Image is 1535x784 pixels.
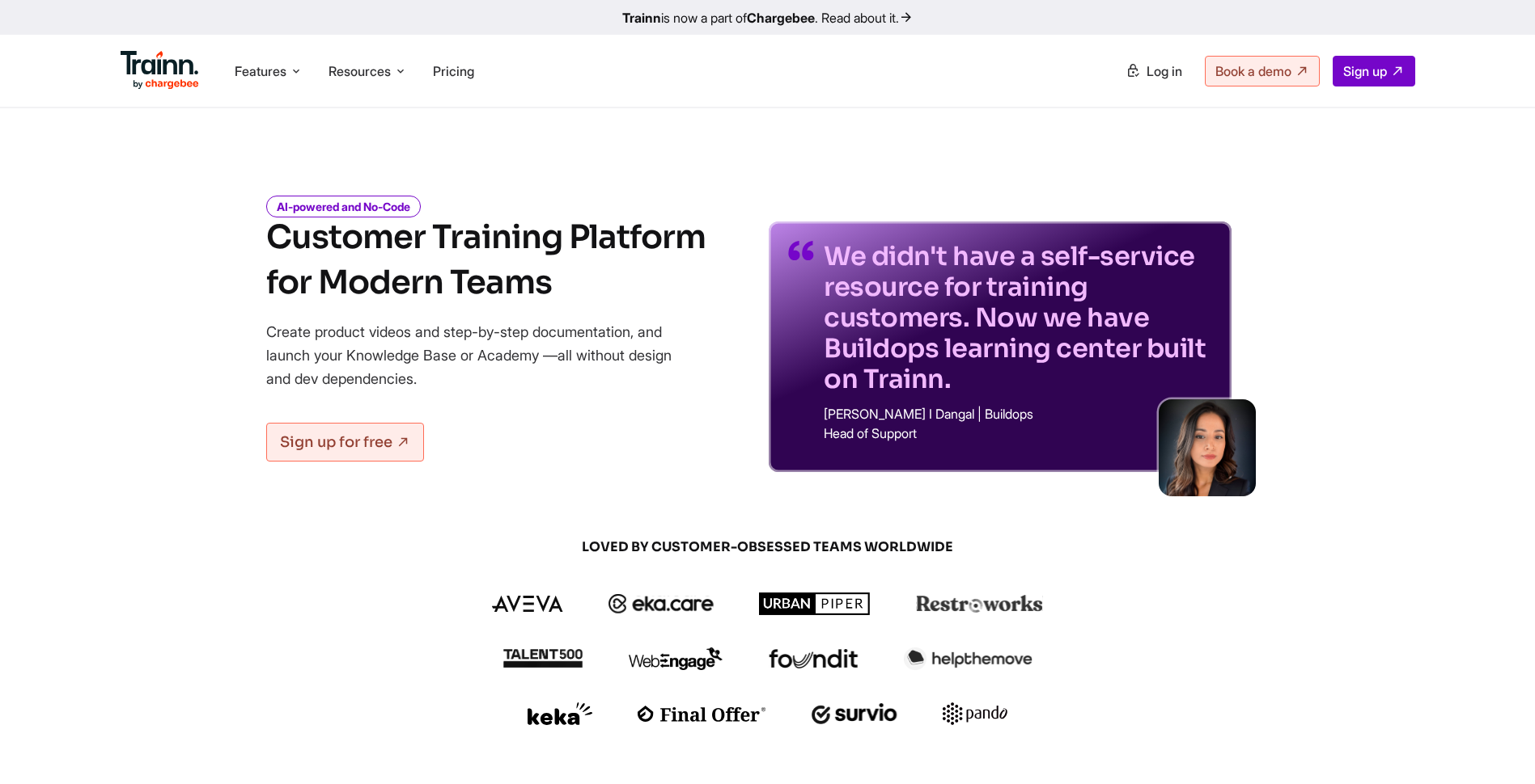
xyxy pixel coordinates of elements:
a: Sign up [1333,56,1415,86]
b: Chargebee [747,10,815,26]
img: aveva logo [492,596,563,612]
a: Sign up for free [266,423,424,462]
span: Resources [329,62,391,80]
span: LOVED BY CUSTOMER-OBSESSED TEAMS WORLDWIDE [380,538,1156,556]
img: urbanpiper logo [759,592,871,615]
p: Head of Support [824,427,1212,440]
img: pando logo [943,702,1007,725]
img: finaloffer logo [638,706,766,722]
b: Trainn [622,10,661,26]
h1: Customer Training Platform for Modern Teams [266,215,706,306]
p: [PERSON_NAME] I Dangal | Buildops [824,407,1212,420]
a: Log in [1116,57,1192,86]
img: quotes-purple.41a7099.svg [788,241,814,260]
i: AI-powered and No-Code [266,196,421,217]
img: keka logo [528,702,592,725]
img: webengage logo [629,647,723,670]
span: Sign up [1343,63,1387,79]
p: We didn't have a self-service resource for training customers. Now we have Buildops learning cent... [824,241,1212,394]
img: Trainn Logo [121,51,200,90]
img: sabina-buildops.d2e8138.png [1159,399,1256,496]
img: ekacare logo [608,594,714,613]
img: foundit logo [768,649,859,668]
span: Book a demo [1215,63,1291,79]
span: Log in [1147,63,1182,79]
p: Create product videos and step-by-step documentation, and launch your Knowledge Base or Academy —... [266,320,695,390]
img: helpthemove logo [904,647,1033,670]
a: Book a demo [1205,56,1320,86]
img: survio logo [812,703,898,724]
a: Pricing [433,63,474,79]
img: talent500 logo [502,648,583,668]
span: Features [235,62,286,80]
img: restroworks logo [916,595,1043,613]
